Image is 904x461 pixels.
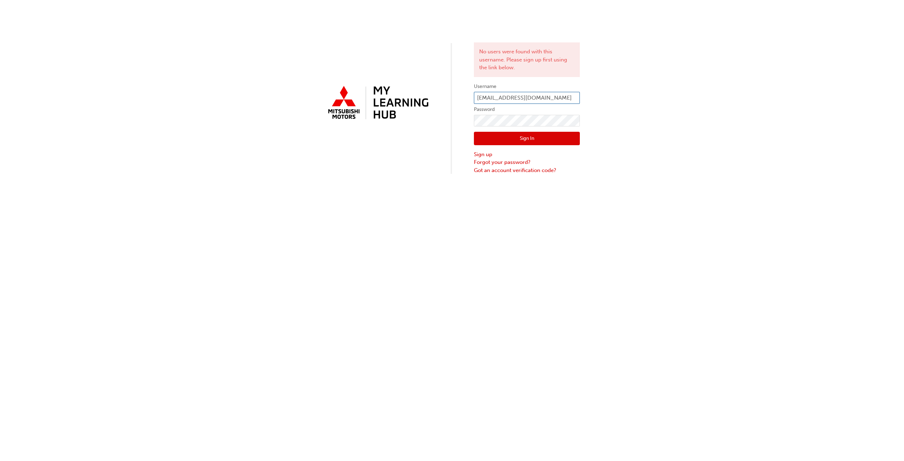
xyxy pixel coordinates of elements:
[474,82,580,91] label: Username
[474,166,580,175] a: Got an account verification code?
[474,132,580,145] button: Sign In
[474,158,580,166] a: Forgot your password?
[474,92,580,104] input: Username
[474,150,580,159] a: Sign up
[474,42,580,77] div: No users were found with this username. Please sign up first using the link below.
[474,105,580,114] label: Password
[324,83,430,123] img: mmal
